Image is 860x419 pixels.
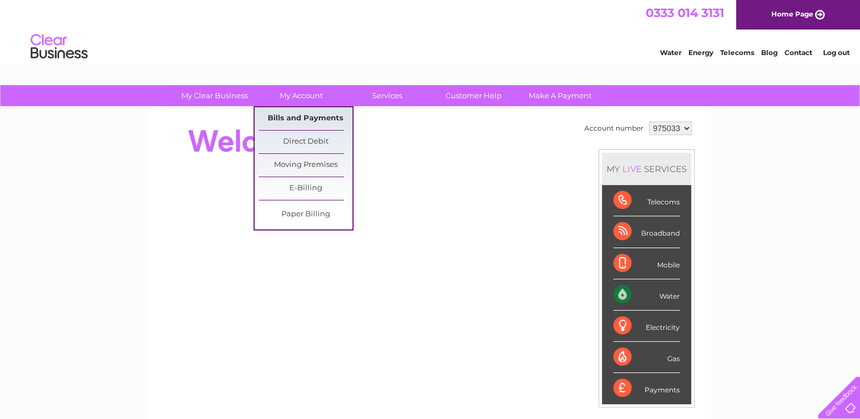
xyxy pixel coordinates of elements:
div: Water [613,279,680,311]
a: Bills and Payments [259,107,352,130]
a: Make A Payment [513,85,607,106]
a: Contact [784,48,812,57]
a: Energy [688,48,713,57]
a: Moving Premises [259,154,352,177]
td: Account number [581,119,646,138]
a: My Account [254,85,348,106]
div: Clear Business is a trading name of Verastar Limited (registered in [GEOGRAPHIC_DATA] No. 3667643... [162,6,699,55]
div: MY SERVICES [602,153,691,185]
a: 0333 014 3131 [646,6,724,20]
a: Customer Help [427,85,521,106]
a: Paper Billing [259,203,352,226]
a: My Clear Business [168,85,261,106]
div: Payments [613,373,680,404]
div: Telecoms [613,185,680,216]
a: Log out [822,48,849,57]
a: Direct Debit [259,131,352,153]
div: Gas [613,342,680,373]
div: Broadband [613,216,680,248]
div: Mobile [613,248,680,279]
div: LIVE [620,164,644,174]
a: Blog [761,48,778,57]
a: E-Billing [259,177,352,200]
div: Electricity [613,311,680,342]
a: Telecoms [720,48,754,57]
a: Water [660,48,682,57]
a: Services [340,85,434,106]
img: logo.png [30,30,88,64]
